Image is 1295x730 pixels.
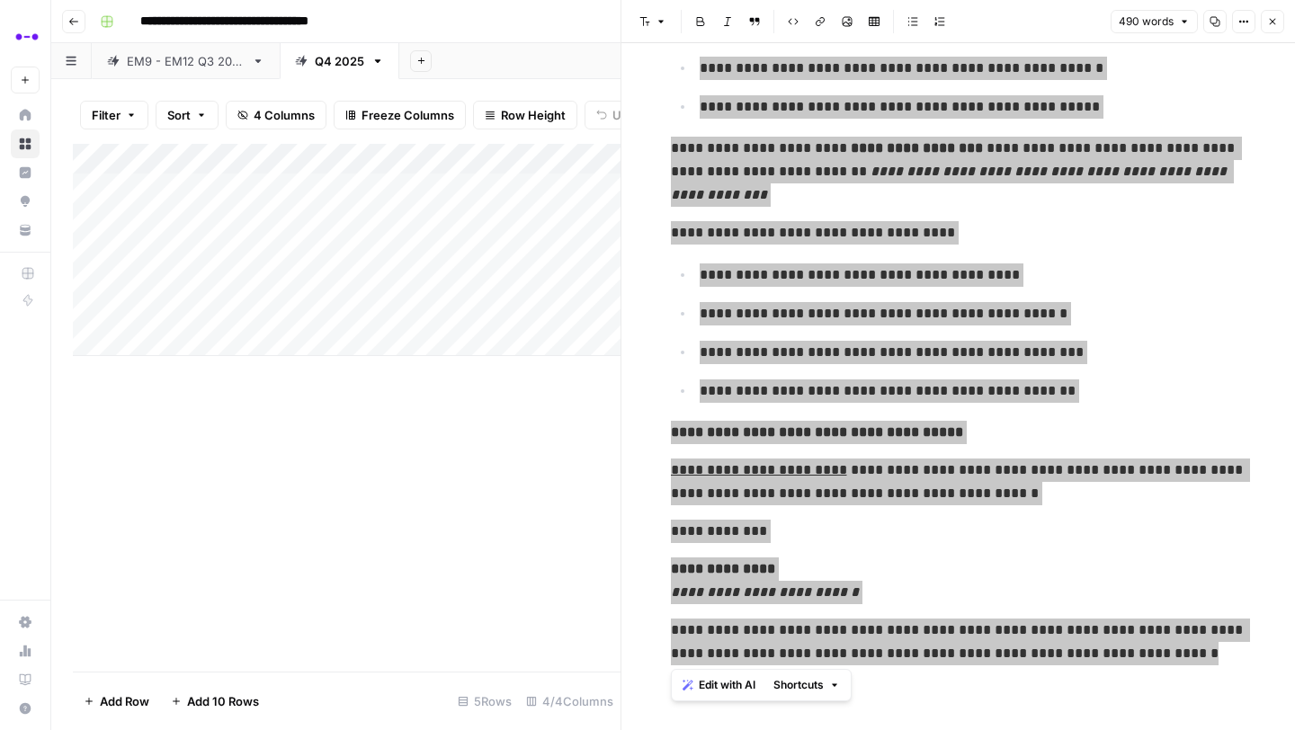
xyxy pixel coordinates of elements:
button: Help + Support [11,694,40,723]
button: Workspace: Abacum [11,14,40,59]
button: Add Row [73,687,160,716]
a: Home [11,101,40,129]
div: 5 Rows [451,687,519,716]
a: Settings [11,608,40,637]
button: Add 10 Rows [160,687,270,716]
button: 4 Columns [226,101,326,129]
span: 490 words [1119,13,1174,30]
button: Edit with AI [675,673,763,697]
a: Insights [11,158,40,187]
a: Usage [11,637,40,665]
div: Q4 2025 [315,52,364,70]
span: 4 Columns [254,106,315,124]
button: Freeze Columns [334,101,466,129]
span: Row Height [501,106,566,124]
button: Sort [156,101,219,129]
button: Shortcuts [766,673,847,697]
span: Filter [92,106,121,124]
a: Your Data [11,216,40,245]
button: Row Height [473,101,577,129]
button: Undo [585,101,655,129]
img: Abacum Logo [11,21,43,53]
a: Browse [11,129,40,158]
span: Shortcuts [773,677,824,693]
button: Filter [80,101,148,129]
div: EM9 - EM12 Q3 2025 [127,52,245,70]
a: Q4 2025 [280,43,399,79]
span: Sort [167,106,191,124]
span: Add Row [100,692,149,710]
button: 490 words [1111,10,1198,33]
a: Opportunities [11,187,40,216]
span: Edit with AI [699,677,755,693]
a: EM9 - EM12 Q3 2025 [92,43,280,79]
a: Learning Hub [11,665,40,694]
div: 4/4 Columns [519,687,621,716]
span: Freeze Columns [362,106,454,124]
span: Add 10 Rows [187,692,259,710]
